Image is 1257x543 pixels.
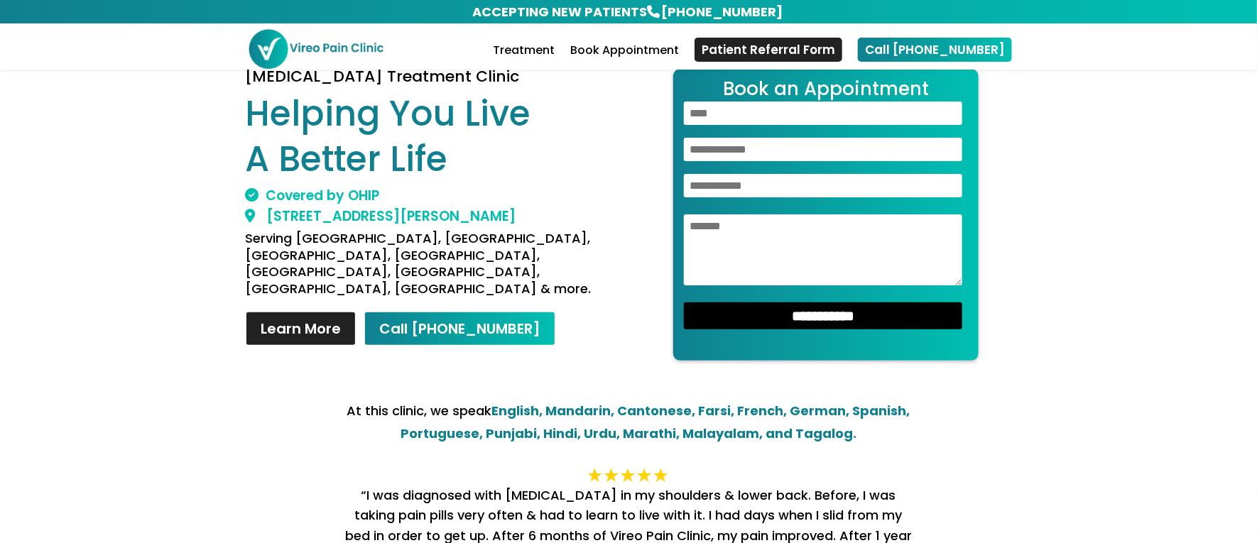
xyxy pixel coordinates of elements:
[364,311,556,346] a: Call [PHONE_NUMBER]
[660,1,785,22] a: [PHONE_NUMBER]
[248,28,384,69] img: Vireo Pain Clinic
[245,311,357,346] a: Learn More
[245,69,617,92] h3: [MEDICAL_DATA] Treatment Clinic
[245,92,617,189] h1: Helping You Live A Better Life
[695,38,842,62] a: Patient Referral Form
[570,45,679,70] a: Book Appointment
[858,38,1012,62] a: Call [PHONE_NUMBER]
[245,207,516,226] a: [STREET_ADDRESS][PERSON_NAME]
[673,69,979,361] form: Contact form
[684,79,968,102] h2: Book an Appointment
[401,402,910,442] strong: English, Mandarin, Cantonese, Farsi, French, German, Spanish, Portuguese, Punjabi, Hindi, Urdu, M...
[344,400,913,445] p: At this clinic, we speak
[493,45,555,70] a: Treatment
[245,189,617,209] h2: Covered by OHIP
[245,230,617,304] h4: Serving [GEOGRAPHIC_DATA], [GEOGRAPHIC_DATA], [GEOGRAPHIC_DATA], [GEOGRAPHIC_DATA], [GEOGRAPHIC_D...
[586,466,671,486] img: 5_star-final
